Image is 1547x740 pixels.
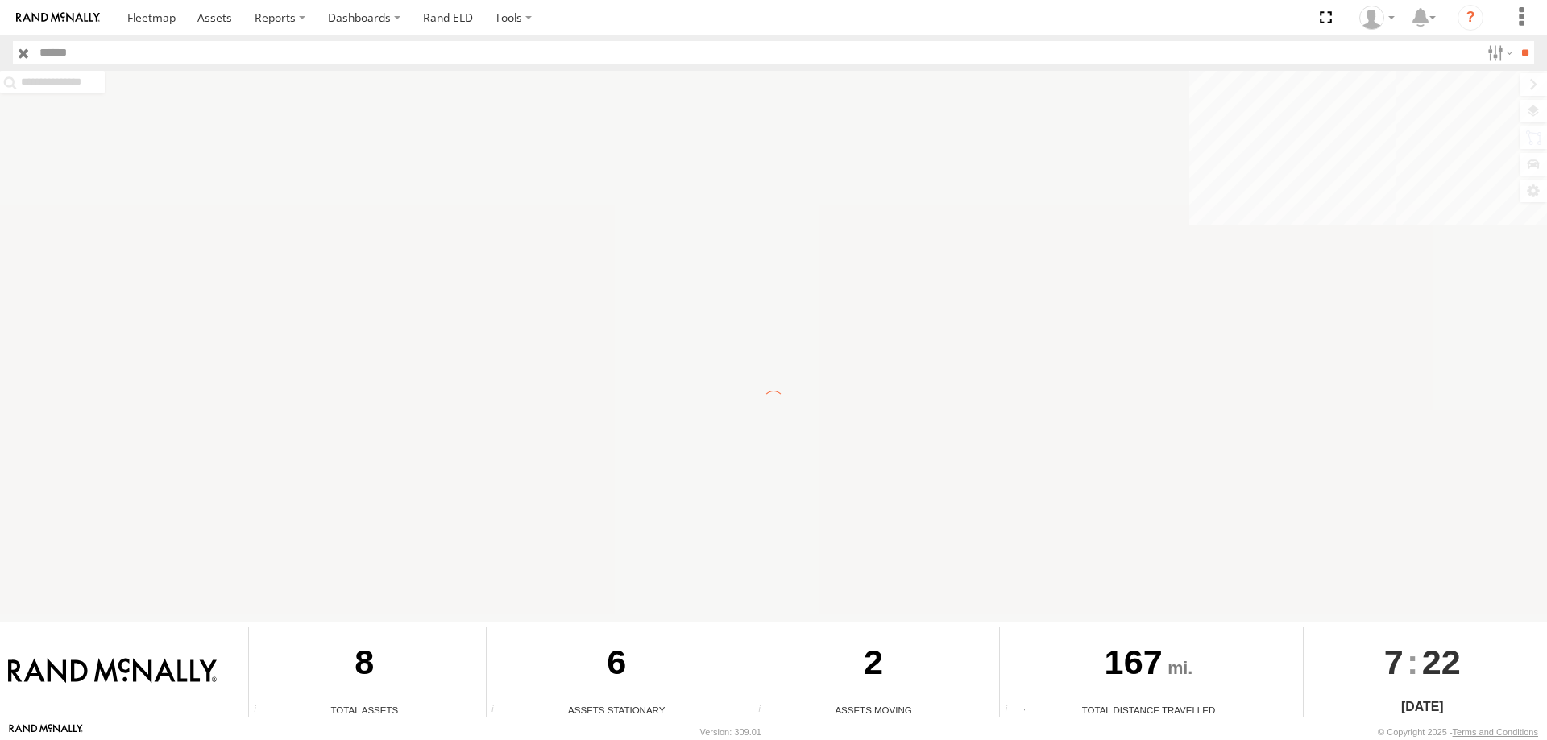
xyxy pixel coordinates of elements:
div: Chase Tanke [1354,6,1400,30]
div: Version: 309.01 [700,727,761,737]
a: Terms and Conditions [1453,727,1538,737]
div: 8 [249,627,479,703]
label: Search Filter Options [1481,41,1516,64]
div: : [1304,627,1541,697]
div: Total distance travelled by all assets within specified date range and applied filters [1000,705,1024,717]
div: Assets Moving [753,703,993,717]
span: 22 [1422,627,1461,697]
div: Total Assets [249,703,479,717]
img: Rand McNally [8,658,217,685]
div: 167 [1000,627,1296,703]
div: 2 [753,627,993,703]
div: Total number of Enabled Assets [249,705,273,717]
span: 7 [1384,627,1404,697]
i: ? [1458,5,1483,31]
img: rand-logo.svg [16,12,100,23]
div: © Copyright 2025 - [1378,727,1538,737]
div: Assets Stationary [487,703,747,717]
div: Total number of assets current in transit. [753,705,778,717]
div: 6 [487,627,747,703]
div: Total number of assets current stationary. [487,705,511,717]
div: Total Distance Travelled [1000,703,1296,717]
div: [DATE] [1304,697,1541,717]
a: Visit our Website [9,724,83,740]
